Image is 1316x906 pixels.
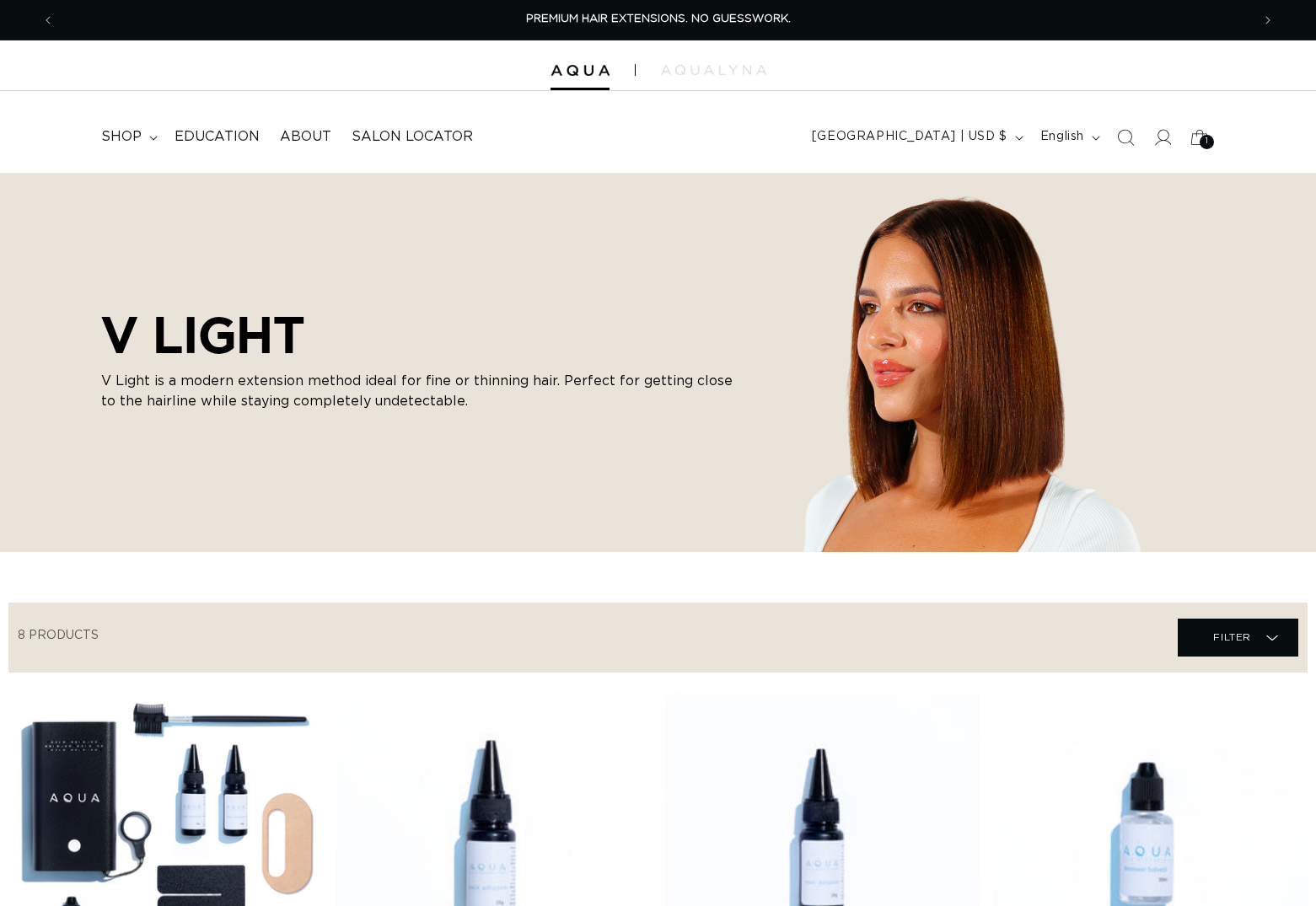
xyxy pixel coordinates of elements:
[175,128,260,146] span: Education
[164,118,270,156] a: Education
[270,118,341,156] a: About
[812,128,1007,146] span: [GEOGRAPHIC_DATA] | USD $
[341,118,483,156] a: Salon Locator
[1206,135,1209,149] span: 1
[18,630,99,641] span: 8 products
[1030,121,1107,153] button: English
[91,118,164,156] summary: shop
[661,65,766,75] img: aqualyna.com
[1107,119,1144,156] summary: Search
[101,128,142,146] span: shop
[1249,4,1286,36] button: Next announcement
[551,65,610,77] img: Aqua Hair Extensions
[352,128,473,146] span: Salon Locator
[1040,128,1084,146] span: English
[526,13,791,24] span: PREMIUM HAIR EXTENSIONS. NO GUESSWORK.
[101,371,742,411] p: V Light is a modern extension method ideal for fine or thinning hair. Perfect for getting close t...
[1178,619,1298,657] summary: Filter
[280,128,331,146] span: About
[1213,621,1251,653] span: Filter
[802,121,1030,153] button: [GEOGRAPHIC_DATA] | USD $
[30,4,67,36] button: Previous announcement
[101,305,742,364] h2: V LIGHT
